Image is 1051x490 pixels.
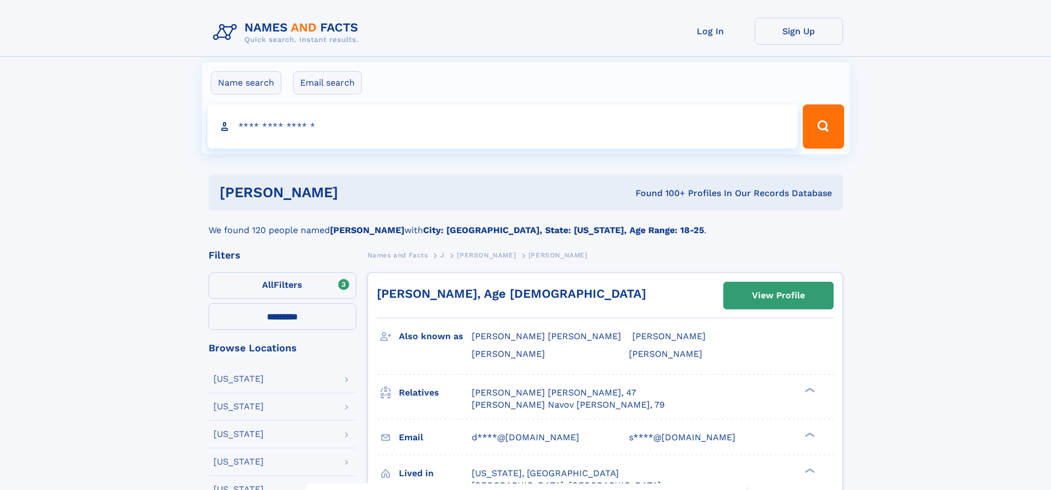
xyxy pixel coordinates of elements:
[207,104,798,149] input: search input
[487,187,832,199] div: Found 100+ Profiles In Our Records Database
[209,210,843,237] div: We found 120 people named with .
[803,104,844,149] button: Search Button
[755,18,843,45] a: Sign Up
[802,386,815,393] div: ❯
[423,225,704,235] b: City: [GEOGRAPHIC_DATA], State: [US_STATE], Age Range: 18-25
[529,251,588,259] span: [PERSON_NAME]
[399,464,472,483] h3: Lived in
[440,248,445,262] a: J
[629,349,702,359] span: [PERSON_NAME]
[472,349,545,359] span: [PERSON_NAME]
[220,186,487,199] h1: [PERSON_NAME]
[209,343,356,353] div: Browse Locations
[472,399,665,411] a: [PERSON_NAME] Navov [PERSON_NAME], 79
[472,387,636,399] a: [PERSON_NAME] [PERSON_NAME], 47
[472,331,621,341] span: [PERSON_NAME] [PERSON_NAME]
[377,287,646,301] a: [PERSON_NAME], Age [DEMOGRAPHIC_DATA]
[214,402,264,411] div: [US_STATE]
[209,272,356,299] label: Filters
[293,71,362,94] label: Email search
[399,327,472,346] h3: Also known as
[802,431,815,438] div: ❯
[209,250,356,260] div: Filters
[472,468,619,478] span: [US_STATE], [GEOGRAPHIC_DATA]
[367,248,428,262] a: Names and Facts
[752,283,805,308] div: View Profile
[214,457,264,466] div: [US_STATE]
[399,383,472,402] h3: Relatives
[214,430,264,439] div: [US_STATE]
[632,331,706,341] span: [PERSON_NAME]
[440,251,445,259] span: J
[802,467,815,474] div: ❯
[457,248,516,262] a: [PERSON_NAME]
[211,71,281,94] label: Name search
[209,18,367,48] img: Logo Names and Facts
[724,282,833,309] a: View Profile
[457,251,516,259] span: [PERSON_NAME]
[330,225,404,235] b: [PERSON_NAME]
[399,428,472,447] h3: Email
[214,375,264,383] div: [US_STATE]
[262,280,274,290] span: All
[666,18,755,45] a: Log In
